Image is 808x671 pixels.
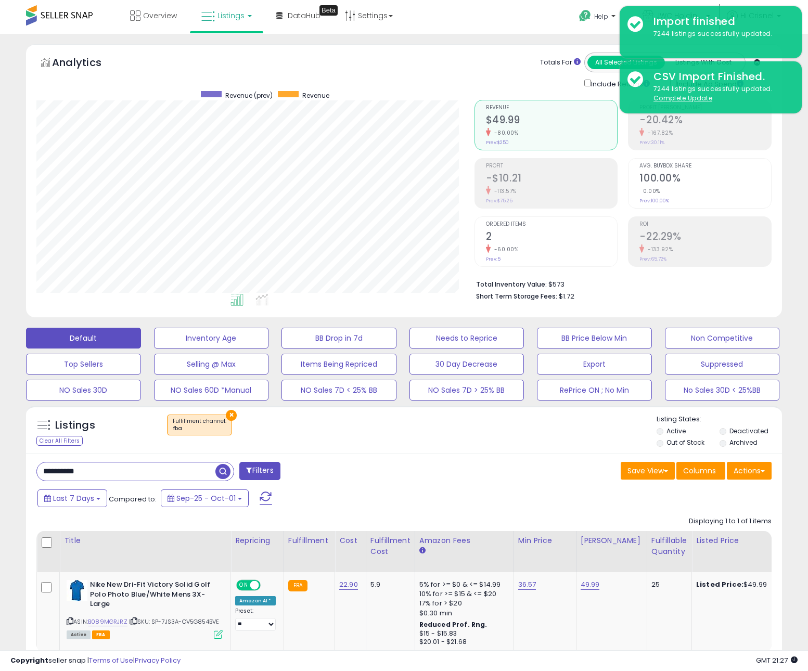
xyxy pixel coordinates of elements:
[419,620,488,629] b: Reduced Prof. Rng.
[639,163,771,169] span: Avg. Buybox Share
[176,493,236,504] span: Sep-25 - Oct-01
[537,380,652,401] button: RePrice ON ; No Min
[339,579,358,590] a: 22.90
[666,427,686,435] label: Active
[486,198,512,204] small: Prev: $75.25
[665,354,780,375] button: Suppressed
[64,535,226,546] div: Title
[576,78,662,89] div: Include Returns
[486,105,618,111] span: Revenue
[476,280,547,289] b: Total Inventory Value:
[419,589,506,599] div: 10% for >= $15 & <= $20
[729,438,758,447] label: Archived
[644,246,673,253] small: -133.92%
[486,256,501,262] small: Prev: 5
[581,579,600,590] a: 49.99
[419,638,506,647] div: $20.01 - $21.68
[639,114,771,128] h2: -20.42%
[676,462,725,480] button: Columns
[339,535,362,546] div: Cost
[644,129,673,137] small: -167.82%
[173,417,226,433] span: Fulfillment channel :
[235,596,276,605] div: Amazon AI *
[302,91,329,100] span: Revenue
[639,139,664,146] small: Prev: 30.11%
[281,380,396,401] button: NO Sales 7D < 25% BB
[665,328,780,349] button: Non Competitive
[486,222,618,227] span: Ordered Items
[696,579,743,589] b: Listed Price:
[486,172,618,186] h2: -$10.21
[696,535,786,546] div: Listed Price
[143,10,177,21] span: Overview
[579,9,592,22] i: Get Help
[154,354,269,375] button: Selling @ Max
[154,380,269,401] button: NO Sales 60D *Manual
[161,489,249,507] button: Sep-25 - Oct-01
[486,114,618,128] h2: $49.99
[665,380,780,401] button: No Sales 30D < 25%BB
[409,354,524,375] button: 30 Day Decrease
[646,84,794,104] div: 7244 listings successfully updated.
[571,2,626,34] a: Help
[409,328,524,349] button: Needs to Reprice
[594,12,608,21] span: Help
[657,415,782,424] p: Listing States:
[26,354,141,375] button: Top Sellers
[491,246,519,253] small: -60.00%
[319,5,338,16] div: Tooltip anchor
[419,629,506,638] div: $15 - $15.83
[653,94,712,102] u: Complete Update
[419,546,426,556] small: Amazon Fees.
[235,535,279,546] div: Repricing
[26,328,141,349] button: Default
[235,608,276,631] div: Preset:
[639,222,771,227] span: ROI
[651,535,687,557] div: Fulfillable Quantity
[639,256,666,262] small: Prev: 65.72%
[52,55,122,72] h5: Analytics
[639,198,669,204] small: Prev: 100.00%
[727,462,772,480] button: Actions
[288,580,307,591] small: FBA
[581,535,643,546] div: [PERSON_NAME]
[559,291,574,301] span: $1.72
[37,489,107,507] button: Last 7 Days
[67,580,87,601] img: 31Ga1CgoIvL._SL40_.jpg
[89,655,133,665] a: Terms of Use
[518,579,536,590] a: 36.57
[639,172,771,186] h2: 100.00%
[491,187,517,195] small: -113.57%
[237,581,250,590] span: ON
[281,354,396,375] button: Items Being Repriced
[90,580,216,612] b: Nike New Dri-Fit Victory Solid Golf Polo Photo Blue/White Mens 3X-Large
[540,58,581,68] div: Totals For
[646,69,794,84] div: CSV Import Finished.
[651,580,684,589] div: 25
[486,163,618,169] span: Profit
[639,187,660,195] small: 0.00%
[419,609,506,618] div: $0.30 min
[646,14,794,29] div: Import finished
[409,380,524,401] button: NO Sales 7D > 25% BB
[154,328,269,349] button: Inventory Age
[88,617,127,626] a: B089MGRJRZ
[36,436,83,446] div: Clear All Filters
[729,427,768,435] label: Deactivated
[666,438,704,447] label: Out of Stock
[217,10,245,21] span: Listings
[370,580,407,589] div: 5.9
[281,328,396,349] button: BB Drop in 7d
[639,230,771,244] h2: -22.29%
[10,655,48,665] strong: Copyright
[486,230,618,244] h2: 2
[55,418,95,433] h5: Listings
[476,292,557,301] b: Short Term Storage Fees:
[646,29,794,39] div: 7244 listings successfully updated.
[587,56,665,69] button: All Selected Listings
[67,580,223,638] div: ASIN:
[756,655,798,665] span: 2025-10-9 21:27 GMT
[135,655,181,665] a: Privacy Policy
[109,494,157,504] span: Compared to:
[10,656,181,666] div: seller snap | |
